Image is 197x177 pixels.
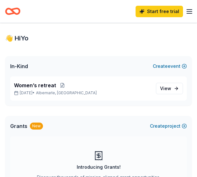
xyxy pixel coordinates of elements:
[160,85,171,92] span: View
[5,33,192,43] div: 👋 Hi Yo
[153,62,187,70] button: Createevent
[150,122,187,130] button: Createproject
[10,62,28,70] span: In-Kind
[36,90,97,96] span: Albemarle, [GEOGRAPHIC_DATA]
[30,123,43,130] div: New
[10,122,27,130] span: Grants
[5,4,20,19] a: Home
[136,6,183,17] a: Start free trial
[77,163,121,171] div: Introducing Grants!
[14,90,153,96] p: [DATE] •
[156,83,183,94] a: View
[14,81,56,89] span: Women’s retreat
